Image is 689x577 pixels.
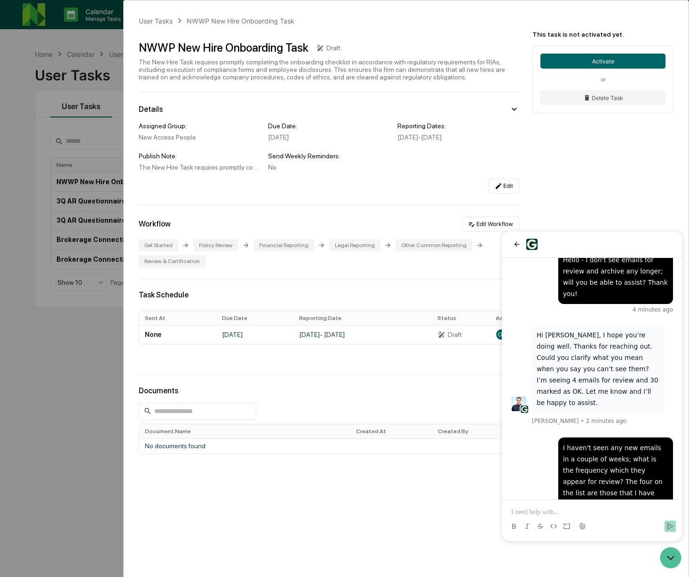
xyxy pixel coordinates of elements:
th: Due Date [216,311,293,325]
td: No documents found [139,438,519,453]
div: No [268,164,390,171]
div: Send Weekly Reminders: [268,152,390,160]
span: CR [498,331,505,338]
div: The New Hire Task requires promptly completing the onboarding checklist in accordance with regula... [139,58,519,81]
td: [DATE] [216,325,293,344]
th: Assigned To [490,311,548,325]
div: Get Started [139,239,178,251]
th: Created By [432,424,519,438]
th: Created At [350,424,432,438]
button: Delete Task [540,90,665,105]
th: Document Name [139,424,350,438]
td: [DATE] - [DATE] [293,325,432,344]
div: New Access People [139,133,261,141]
div: Draft [326,44,341,52]
div: Workflow [139,219,171,228]
div: [DATE] [268,133,390,141]
button: Edit [489,179,519,194]
th: Reporting Date [293,311,432,325]
div: This task is not activated yet. [532,31,673,38]
div: Task Schedule [139,290,519,299]
div: Assigned Group: [139,122,261,130]
div: Legal Reporting [329,239,380,251]
div: or [540,76,665,83]
th: Sent At [139,311,216,325]
span: [DATE] - [DATE] [397,133,442,141]
div: Publish Note: [139,152,261,160]
div: Documents [139,386,519,395]
th: Status [432,311,490,325]
iframe: Customer support window [502,231,682,541]
div: User Tasks [139,17,173,25]
button: Edit Workflow [462,217,519,232]
div: Financial Reporting [253,239,314,251]
iframe: Open customer support [659,546,684,571]
div: Details [139,105,163,114]
button: Activate [540,54,665,69]
div: Reporting Dates: [397,122,519,130]
div: Draft [448,331,462,338]
td: None [139,325,216,344]
div: The New Hire Task requires promptly completing the onboarding checklist in accordance with regula... [139,164,261,171]
div: Review & Certification [139,255,206,267]
div: Other Common Reporting [396,239,472,251]
div: Due Date: [268,122,390,130]
div: NWWP New Hire Onboarding Task [187,17,294,25]
div: Policy Review [193,239,238,251]
div: NWWP New Hire Onboarding Task [139,41,309,55]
